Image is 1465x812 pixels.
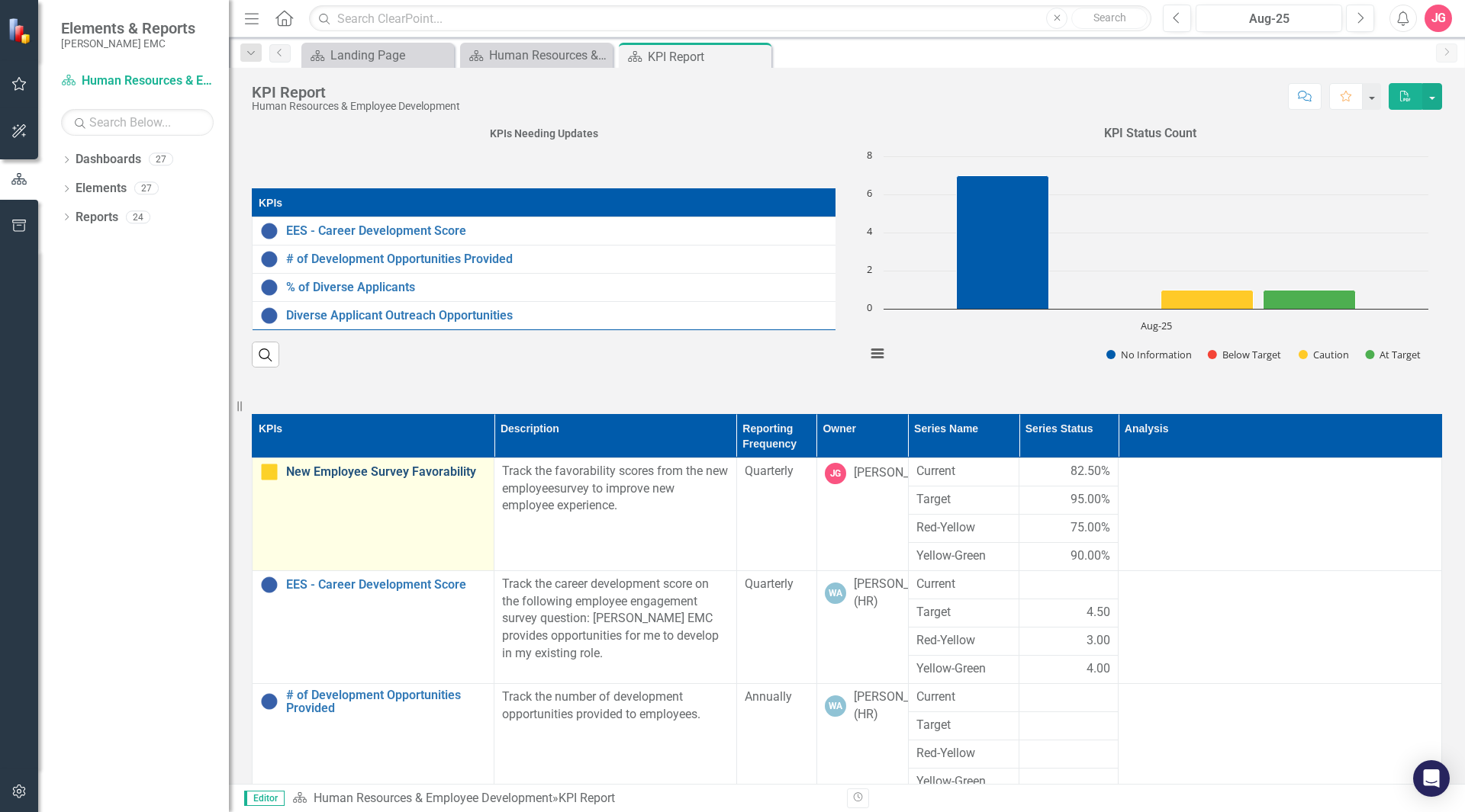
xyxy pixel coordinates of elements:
[957,175,1049,309] g: No Information, bar series 1 of 4 with 1 bar.
[1106,348,1191,361] button: Show No Information
[825,583,846,604] div: WA
[1264,290,1356,309] path: Aug-25, 1. At Target.
[816,570,908,683] td: Double-Click to Edit
[854,576,945,611] div: [PERSON_NAME] (HR)
[502,688,728,724] p: Track the number of development opportunities provided to employees.
[260,222,279,240] img: No Information
[1365,348,1422,361] button: Show At Target
[1019,542,1119,570] td: Double-Click to Edit
[908,599,1019,627] td: Double-Click to Edit
[252,84,460,101] div: KPI Report
[260,692,279,711] img: No Information
[825,695,846,717] div: WA
[1208,348,1282,361] button: Show Below Target
[260,463,279,481] img: Caution
[494,570,736,683] td: Double-Click to Edit
[1019,486,1119,514] td: Double-Click to Edit
[858,149,1436,377] svg: Interactive chart
[1071,463,1110,480] span: 82.50%
[502,576,728,663] p: Track the career development score on the following employee engagement survey question: [PERSON_...
[867,224,873,238] text: 4
[908,768,1019,796] td: Double-Click to Edit
[260,278,279,297] img: No Information
[1019,655,1119,683] td: Double-Click to Edit
[916,463,1012,480] span: Current
[867,300,872,314] text: 0
[8,18,34,44] img: ClearPoint Strategy
[736,570,816,683] td: Double-Click to Edit
[916,576,1012,593] span: Current
[286,309,840,323] a: Diverse Applicant Outreach Opportunities
[916,491,1012,509] span: Target
[253,274,848,302] td: Double-Click to Edit Right Click for Context Menu
[253,302,848,330] td: Double-Click to Edit Right Click for Context Menu
[916,547,1012,565] span: Yellow-Green
[1299,348,1349,361] button: Show Caution
[490,127,598,140] strong: KPIs Needing Updates
[816,457,908,570] td: Double-Click to Edit
[1119,570,1442,683] td: Double-Click to Edit
[253,246,848,274] td: Double-Click to Edit Right Click for Context Menu
[260,307,279,325] img: No Information
[916,745,1012,762] span: Red-Yellow
[908,683,1019,711] td: Double-Click to Edit
[854,688,945,724] div: [PERSON_NAME] (HR)
[916,660,1012,678] span: Yellow-Green
[1087,632,1110,650] span: 3.00
[867,262,872,276] text: 2
[908,514,1019,542] td: Double-Click to Edit
[134,182,159,195] div: 27
[1196,5,1342,32] button: Aug-25
[305,46,450,65] a: Landing Page
[76,151,141,168] a: Dashboards
[867,148,872,162] text: 8
[1071,8,1148,29] button: Search
[244,791,285,806] span: Editor
[309,5,1151,32] input: Search ClearPoint...
[286,224,840,238] a: EES - Career Development Score
[1104,126,1196,140] strong: KPI Status Count
[61,37,195,50] small: [PERSON_NAME] EMC
[126,210,150,223] div: 24
[1087,660,1110,678] span: 4.00
[858,149,1442,377] div: Chart. Highcharts interactive chart.
[76,180,127,197] a: Elements
[489,46,609,65] div: Human Resources & Employee Development
[149,153,173,166] div: 27
[260,250,279,268] img: No Information
[286,578,486,592] a: EES - Career Development Score
[61,72,214,90] a: Human Resources & Employee Development
[1093,11,1126,24] span: Search
[1413,760,1450,797] div: Open Intercom Messenger
[916,688,1012,706] span: Current
[916,717,1012,734] span: Target
[1019,570,1119,599] td: Double-Click to Edit
[286,688,486,715] a: # of Development Opportunities Provided
[908,711,1019,740] td: Double-Click to Edit
[1141,319,1172,332] text: Aug-25
[292,790,836,807] div: »
[286,465,486,479] a: New Employee Survey Favorability
[1019,740,1119,768] td: Double-Click to Edit
[957,175,1049,309] path: Aug-25, 7. No Information.
[1019,599,1119,627] td: Double-Click to Edit
[253,570,494,683] td: Double-Click to Edit Right Click for Context Menu
[1119,683,1442,796] td: Double-Click to Edit
[502,481,675,513] span: survey to improve new employee experience.
[1071,519,1110,537] span: 75.00%
[253,683,494,796] td: Double-Click to Edit Right Click for Context Menu
[1201,10,1337,28] div: Aug-25
[1425,5,1452,32] div: JG
[494,683,736,796] td: Double-Click to Edit
[61,19,195,37] span: Elements & Reports
[314,791,552,805] a: Human Resources & Employee Development
[854,464,945,482] div: [PERSON_NAME]
[260,576,279,594] img: No Information
[1071,491,1110,509] span: 95.00%
[330,46,450,65] div: Landing Page
[1019,457,1119,486] td: Double-Click to Edit
[1161,290,1254,309] g: Caution, bar series 3 of 4 with 1 bar.
[648,47,768,66] div: KPI Report
[252,101,460,112] div: Human Resources & Employee Development
[1264,290,1356,309] g: At Target, bar series 4 of 4 with 1 bar.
